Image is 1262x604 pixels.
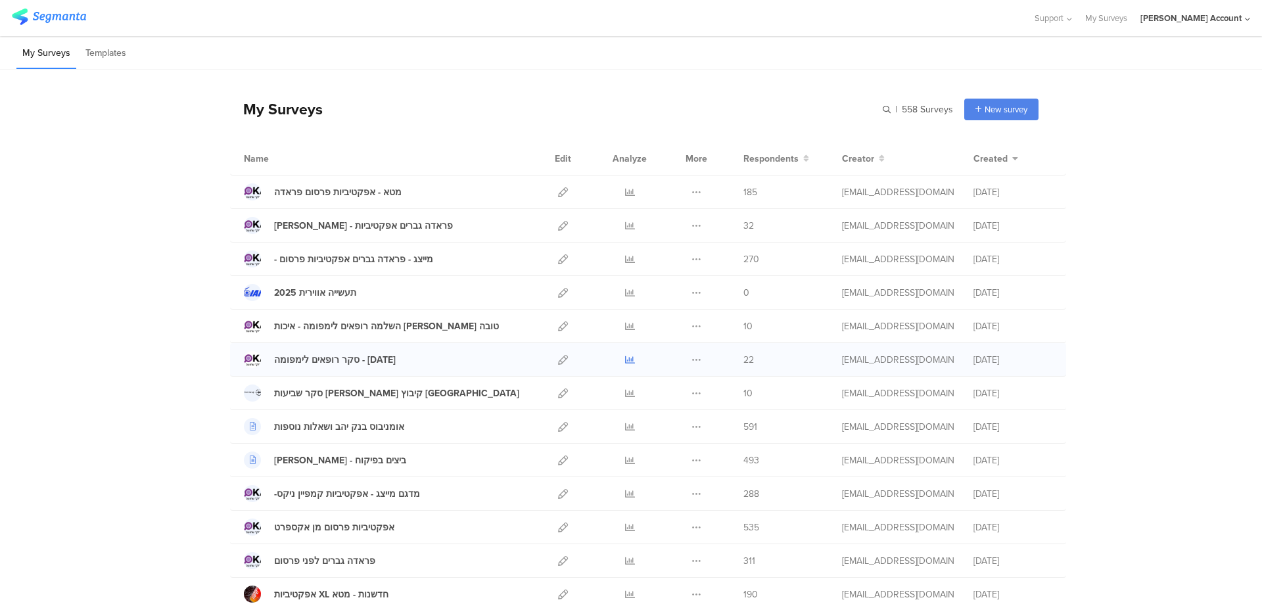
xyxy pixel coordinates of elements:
span: Created [973,152,1008,166]
li: My Surveys [16,38,76,69]
div: אומניבוס בנק יהב ושאלות נוספות [274,420,404,434]
button: Created [973,152,1018,166]
img: segmanta logo [12,9,86,25]
div: miri@miridikman.co.il [842,420,954,434]
a: מטא - אפקטיביות פרסום פראדה [244,183,402,200]
button: Respondents [743,152,809,166]
div: miri@miridikman.co.il [842,219,954,233]
span: | [893,103,899,116]
div: [DATE] [973,252,1052,266]
span: Respondents [743,152,799,166]
div: miri@miridikman.co.il [842,453,954,467]
div: [DATE] [973,353,1052,367]
span: 22 [743,353,754,367]
span: New survey [985,103,1027,116]
div: [DATE] [973,286,1052,300]
div: מטא - אפקטיביות פרסום פראדה [274,185,402,199]
div: miri@miridikman.co.il [842,319,954,333]
div: miri@miridikman.co.il [842,554,954,568]
div: [DATE] [973,487,1052,501]
div: My Surveys [230,98,323,120]
a: סקר רופאים לימפומה - [DATE] [244,351,396,368]
div: [DATE] [973,588,1052,601]
div: - מייצג - פראדה גברים אפקטיביות פרסום [274,252,433,266]
a: [PERSON_NAME] - פראדה גברים אפקטיביות [244,217,453,234]
span: 0 [743,286,749,300]
div: miri@miridikman.co.il [842,487,954,501]
div: miri@miridikman.co.il [842,252,954,266]
div: [DATE] [973,420,1052,434]
a: סקר שביעות [PERSON_NAME] קיבוץ [GEOGRAPHIC_DATA] [244,384,519,402]
span: 535 [743,521,759,534]
a: פראדה גברים לפני פרסום [244,552,375,569]
li: Templates [80,38,132,69]
div: סקר רופאים לימפומה - ספטמבר 2025 [274,353,396,367]
div: טיקטוק - פראדה גברים אפקטיביות [274,219,453,233]
span: 493 [743,453,759,467]
div: השלמה רופאים לימפומה - איכות חיים טובה [274,319,499,333]
div: [DATE] [973,185,1052,199]
span: 270 [743,252,759,266]
a: אומניבוס בנק יהב ושאלות נוספות [244,418,404,435]
div: miri@miridikman.co.il [842,185,954,199]
a: תעשייה אווירית 2025 [244,284,356,301]
div: miri@miridikman.co.il [842,521,954,534]
div: [PERSON_NAME] Account [1140,12,1242,24]
span: 311 [743,554,755,568]
div: תעשייה אווירית 2025 [274,286,356,300]
span: 288 [743,487,759,501]
div: miri@miridikman.co.il [842,286,954,300]
a: - מייצג - פראדה גברים אפקטיביות פרסום [244,250,433,267]
a: השלמה רופאים לימפומה - איכות [PERSON_NAME] טובה [244,317,499,335]
div: אפקטיביות פרסום מן אקספרט [274,521,394,534]
div: [DATE] [973,219,1052,233]
div: סקר שביעות רצון קיבוץ כנרת [274,386,519,400]
div: [DATE] [973,453,1052,467]
div: [DATE] [973,386,1052,400]
div: Analyze [610,142,649,175]
span: 558 Surveys [902,103,953,116]
div: [DATE] [973,319,1052,333]
span: 185 [743,185,757,199]
div: Name [244,152,323,166]
div: [DATE] [973,521,1052,534]
a: אפקטיביות XL חדשנות - מטא [244,586,388,603]
div: אסף פינק - ביצים בפיקוח [274,453,406,467]
a: [PERSON_NAME] - ביצים בפיקוח [244,452,406,469]
div: [DATE] [973,554,1052,568]
a: -מדגם מייצג - אפקטיביות קמפיין ניקס [244,485,420,502]
span: Creator [842,152,874,166]
div: Edit [549,142,577,175]
div: More [682,142,711,175]
button: Creator [842,152,885,166]
span: 591 [743,420,757,434]
span: 10 [743,386,753,400]
div: פראדה גברים לפני פרסום [274,554,375,568]
div: miri@miridikman.co.il [842,588,954,601]
div: אפקטיביות XL חדשנות - מטא [274,588,388,601]
span: 10 [743,319,753,333]
span: Support [1035,12,1063,24]
div: miri@miridikman.co.il [842,386,954,400]
a: אפקטיביות פרסום מן אקספרט [244,519,394,536]
div: miri@miridikman.co.il [842,353,954,367]
div: -מדגם מייצג - אפקטיביות קמפיין ניקס [274,487,420,501]
span: 190 [743,588,758,601]
span: 32 [743,219,754,233]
